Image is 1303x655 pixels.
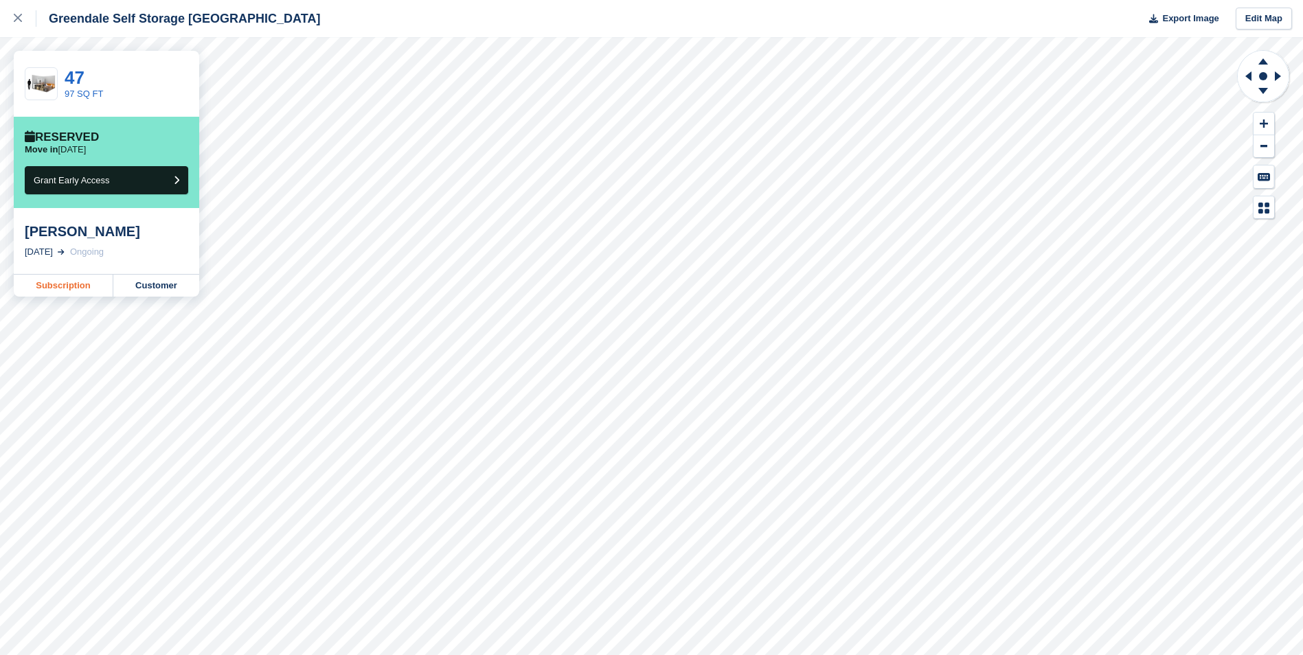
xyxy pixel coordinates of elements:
[113,275,199,297] a: Customer
[25,245,53,259] div: [DATE]
[1254,113,1274,135] button: Zoom In
[25,223,188,240] div: [PERSON_NAME]
[1162,12,1219,25] span: Export Image
[1141,8,1219,30] button: Export Image
[1236,8,1292,30] a: Edit Map
[34,175,110,185] span: Grant Early Access
[65,89,103,99] a: 97 SQ FT
[25,144,86,155] p: [DATE]
[14,275,113,297] a: Subscription
[1254,196,1274,219] button: Map Legend
[25,144,58,154] span: Move in
[58,249,65,255] img: arrow-right-light-icn-cde0832a797a2874e46488d9cf13f60e5c3a73dbe684e267c42b8395dfbc2abf.svg
[25,166,188,194] button: Grant Early Access
[25,130,99,144] div: Reserved
[65,67,84,88] a: 47
[1254,135,1274,158] button: Zoom Out
[25,72,57,96] img: 100-sqft-unit.jpg
[70,245,104,259] div: Ongoing
[36,10,320,27] div: Greendale Self Storage [GEOGRAPHIC_DATA]
[1254,165,1274,188] button: Keyboard Shortcuts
